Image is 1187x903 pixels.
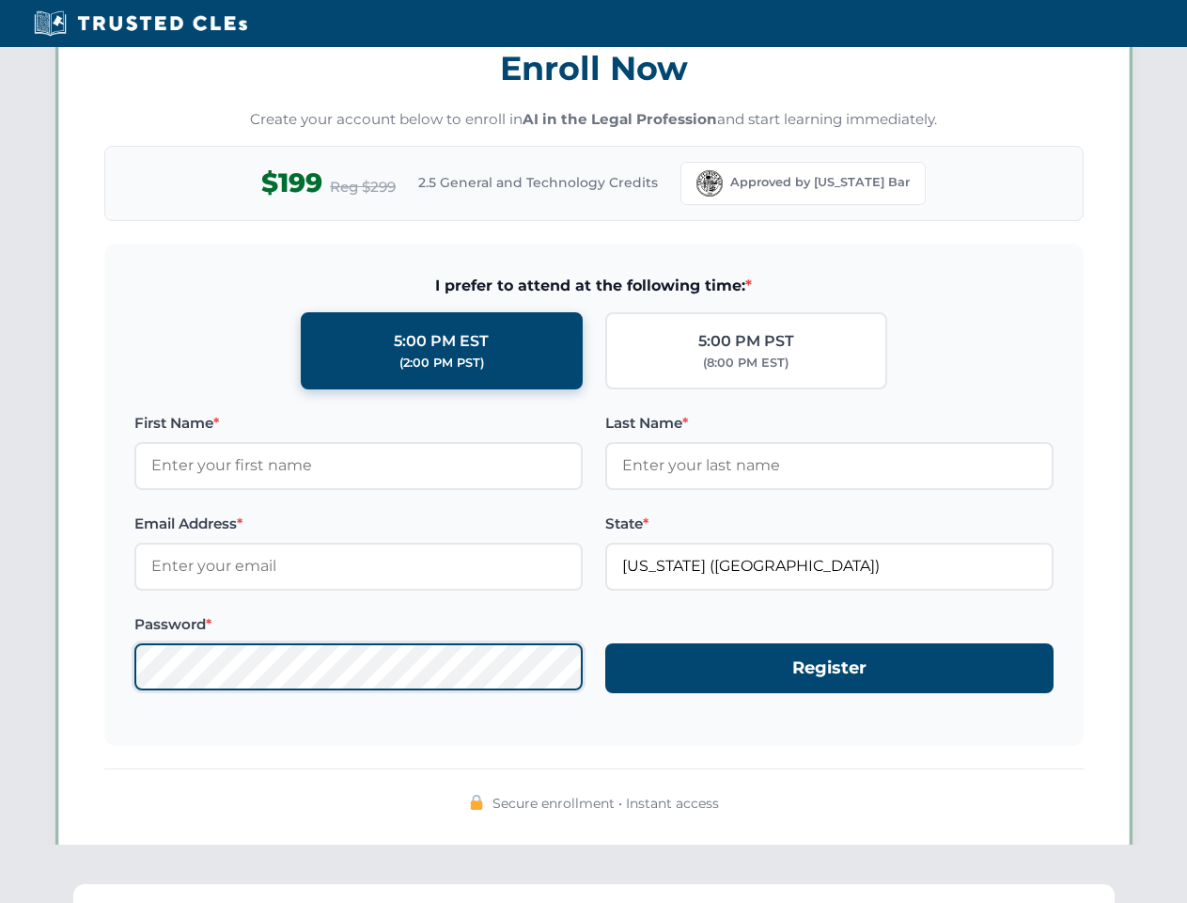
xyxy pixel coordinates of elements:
[698,329,794,354] div: 5:00 PM PST
[605,513,1054,535] label: State
[605,442,1054,489] input: Enter your last name
[134,274,1054,298] span: I prefer to attend at the following time:
[696,170,723,197] img: Florida Bar
[134,543,583,590] input: Enter your email
[418,172,658,193] span: 2.5 General and Technology Credits
[523,110,717,128] strong: AI in the Legal Profession
[261,162,322,204] span: $199
[28,9,253,38] img: Trusted CLEs
[134,513,583,535] label: Email Address
[104,39,1084,98] h3: Enroll Now
[134,613,583,636] label: Password
[605,543,1054,590] input: Florida (FL)
[134,442,583,489] input: Enter your first name
[394,329,489,354] div: 5:00 PM EST
[134,412,583,435] label: First Name
[104,109,1084,131] p: Create your account below to enroll in and start learning immediately.
[399,354,484,372] div: (2:00 PM PST)
[730,173,910,192] span: Approved by [US_STATE] Bar
[605,643,1054,693] button: Register
[492,793,719,814] span: Secure enrollment • Instant access
[605,412,1054,435] label: Last Name
[469,795,484,810] img: 🔒
[330,176,396,198] span: Reg $299
[703,354,789,372] div: (8:00 PM EST)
